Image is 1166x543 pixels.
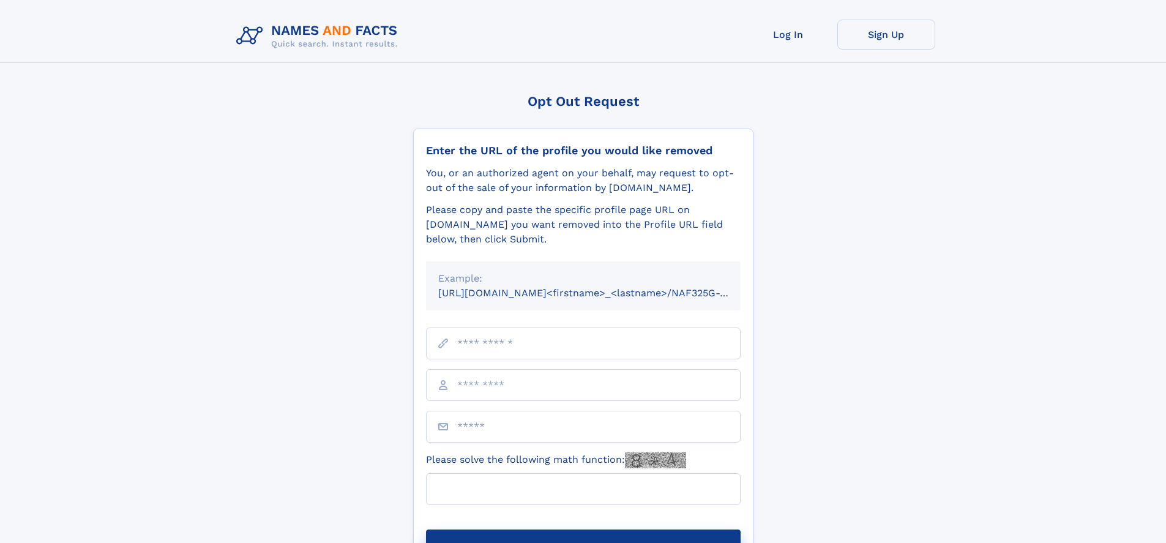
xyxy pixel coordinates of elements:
[413,94,753,109] div: Opt Out Request
[231,20,408,53] img: Logo Names and Facts
[426,452,686,468] label: Please solve the following math function:
[739,20,837,50] a: Log In
[837,20,935,50] a: Sign Up
[438,287,764,299] small: [URL][DOMAIN_NAME]<firstname>_<lastname>/NAF325G-xxxxxxxx
[438,271,728,286] div: Example:
[426,144,741,157] div: Enter the URL of the profile you would like removed
[426,166,741,195] div: You, or an authorized agent on your behalf, may request to opt-out of the sale of your informatio...
[426,203,741,247] div: Please copy and paste the specific profile page URL on [DOMAIN_NAME] you want removed into the Pr...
